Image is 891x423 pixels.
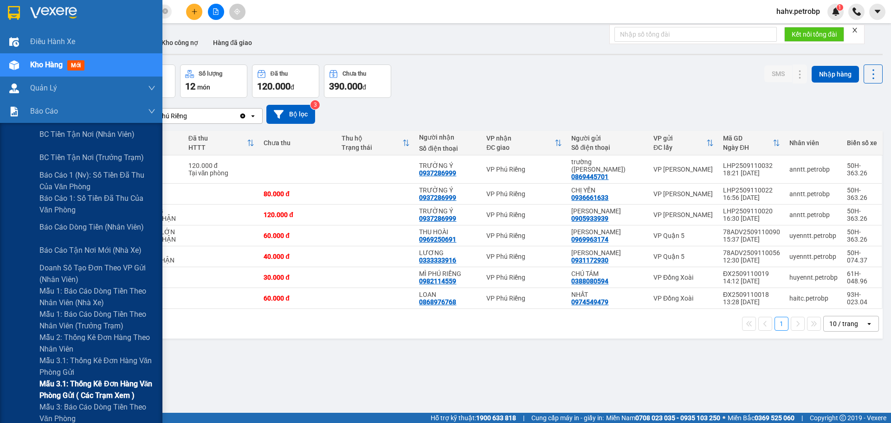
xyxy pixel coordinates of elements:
[8,30,66,52] div: CÔ PHƯỢNG
[873,7,882,16] span: caret-down
[72,30,167,41] div: cô Dung
[199,70,222,77] div: Số lượng
[67,60,84,70] span: mới
[486,135,555,142] div: VP nhận
[571,249,644,256] div: ANH CƯỜNG
[614,27,777,42] input: Nhập số tổng đài
[606,413,720,423] span: Miền Nam
[852,7,861,16] img: phone-icon
[162,8,168,14] span: close-circle
[197,83,210,91] span: món
[419,236,456,243] div: 0969250691
[337,131,415,155] th: Toggle SortBy
[264,274,332,281] div: 30.000 đ
[9,107,19,116] img: solution-icon
[39,308,155,332] span: Mẫu 1: Báo cáo dòng tiền theo nhân viên (trưởng trạm)
[419,215,456,222] div: 0937286999
[812,66,859,83] button: Nhập hàng
[72,8,167,30] div: VP [GEOGRAPHIC_DATA]
[213,8,219,15] span: file-add
[419,186,477,194] div: TRƯỜNG Ý
[869,4,885,20] button: caret-down
[571,277,608,285] div: 0388080594
[324,64,391,98] button: Chưa thu390.000đ
[431,413,516,423] span: Hỗ trợ kỹ thuật:
[39,378,155,401] span: Mẫu 3.1: Thống kê đơn hàng văn phòng gửi ( các trạm xem )
[257,81,291,92] span: 120.000
[39,192,155,216] span: Báo cáo 1: Số tiền đã thu của văn phòng
[571,186,644,194] div: CHỊ YẾN
[523,413,524,423] span: |
[39,169,155,192] span: Báo cáo 1 (nv): Số tiền đã thu của văn phòng
[188,162,254,169] div: 120.000 đ
[847,291,877,306] div: 93H-023.04
[39,244,142,256] span: Báo cáo tận nơi mới (nhà xe)
[649,131,718,155] th: Toggle SortBy
[847,270,877,285] div: 61H-048.96
[30,105,58,117] span: Báo cáo
[184,131,259,155] th: Toggle SortBy
[723,416,725,420] span: ⚪️
[264,295,332,302] div: 60.000 đ
[252,64,319,98] button: Đã thu120.000đ
[847,228,877,243] div: 50H-363.26
[419,228,477,236] div: THU HOÀI
[723,135,773,142] div: Mã GD
[39,262,155,285] span: Doanh số tạo đơn theo VP gửi (nhân viên)
[362,83,366,91] span: đ
[829,319,858,328] div: 10 / trang
[571,291,644,298] div: NHẤT
[839,415,846,421] span: copyright
[239,112,246,120] svg: Clear value
[653,144,706,151] div: ĐC lấy
[486,190,562,198] div: VP Phú Riềng
[476,414,516,422] strong: 1900 633 818
[482,131,567,155] th: Toggle SortBy
[264,190,332,198] div: 80.000 đ
[249,112,257,120] svg: open
[723,215,780,222] div: 16:30 [DATE]
[148,111,187,121] div: VP Phú Riềng
[635,414,720,422] strong: 0708 023 035 - 0935 103 250
[847,162,877,177] div: 50H-363.26
[847,207,877,222] div: 50H-363.26
[188,144,247,151] div: HTTT
[832,7,840,16] img: icon-new-feature
[764,65,792,82] button: SMS
[419,277,456,285] div: 0982114559
[723,194,780,201] div: 16:56 [DATE]
[571,236,608,243] div: 0969963174
[723,186,780,194] div: LHP2509110022
[653,135,706,142] div: VP gửi
[653,274,714,281] div: VP Đồng Xoài
[148,84,155,92] span: down
[39,221,144,233] span: Báo cáo dòng tiền (nhân viên)
[789,166,838,173] div: anntt.petrobp
[571,144,644,151] div: Số điện thoại
[789,139,838,147] div: Nhân viên
[72,9,95,19] span: Nhận:
[865,320,873,327] svg: open
[653,295,714,302] div: VP Đồng Xoài
[486,211,562,218] div: VP Phú Riềng
[653,166,714,173] div: VP [PERSON_NAME]
[342,144,403,151] div: Trạng thái
[784,27,844,42] button: Kết nối tổng đài
[571,256,608,264] div: 0931172930
[789,274,838,281] div: huyennt.petrobp
[723,291,780,298] div: ĐX2509110018
[486,295,562,302] div: VP Phú Riềng
[571,298,608,306] div: 0974549479
[419,249,477,256] div: LƯƠNG
[30,60,63,69] span: Kho hàng
[154,32,206,54] button: Kho công nợ
[723,162,780,169] div: LHP2509110032
[30,82,57,94] span: Quản Lý
[486,274,562,281] div: VP Phú Riềng
[264,211,332,218] div: 120.000 đ
[191,8,198,15] span: plus
[188,135,247,142] div: Đã thu
[847,249,877,264] div: 50H-074.37
[188,111,189,121] input: Selected VP Phú Riềng.
[39,332,155,355] span: Mẫu 2: Thống kê đơn hàng theo nhân viên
